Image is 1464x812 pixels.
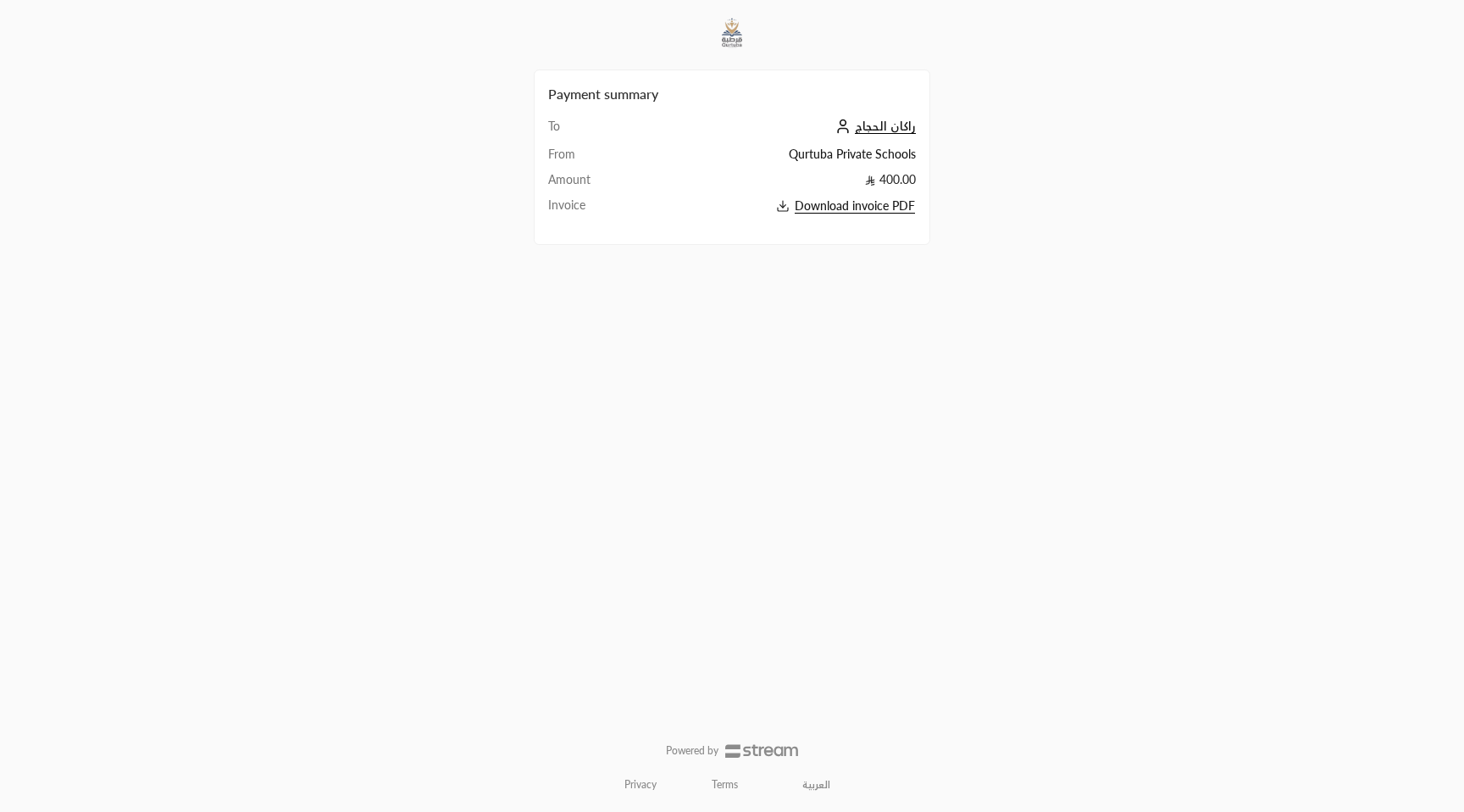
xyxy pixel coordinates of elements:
[831,119,916,133] a: راكان الحجاج
[548,171,631,197] td: Amount
[631,146,916,171] td: Qurtuba Private Schools
[855,119,916,134] span: راكان الحجاج
[548,118,631,146] td: To
[631,171,916,197] td: 400.00
[624,778,657,792] a: Privacy
[548,197,631,216] td: Invoice
[548,146,631,171] td: From
[666,744,718,758] p: Powered by
[709,10,755,56] img: Company Logo
[795,198,915,214] span: Download invoice PDF
[631,197,916,216] button: Download invoice PDF
[548,84,916,104] h2: Payment summary
[793,771,840,798] a: العربية
[712,778,738,792] a: Terms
